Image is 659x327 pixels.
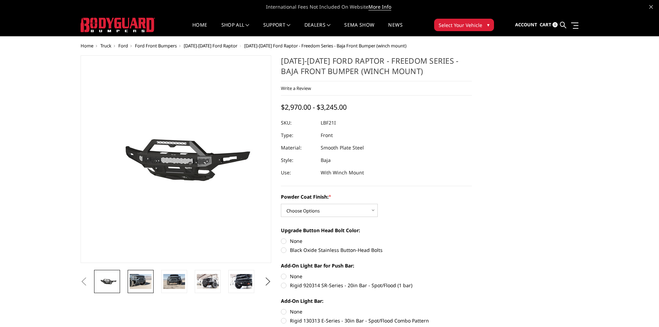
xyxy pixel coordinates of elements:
[263,276,273,287] button: Next
[515,16,537,34] a: Account
[281,85,311,91] a: Write a Review
[281,55,472,81] h1: [DATE]-[DATE] Ford Raptor - Freedom Series - Baja Front Bumper (winch mount)
[118,43,128,49] a: Ford
[281,308,472,315] label: None
[263,22,291,36] a: Support
[184,43,237,49] a: [DATE]-[DATE] Ford Raptor
[281,227,472,234] label: Upgrade Button Head Bolt Color:
[515,21,537,28] span: Account
[281,117,315,129] dt: SKU:
[439,21,482,29] span: Select Your Vehicle
[81,55,272,263] a: 2021-2025 Ford Raptor - Freedom Series - Baja Front Bumper (winch mount)
[281,102,347,112] span: $2,970.00 - $3,245.00
[281,166,315,179] dt: Use:
[540,21,551,28] span: Cart
[81,43,93,49] a: Home
[281,317,472,324] label: Rigid 130313 E-Series - 30in Bar - Spot/Flood Combo Pattern
[487,21,489,28] span: ▾
[192,22,207,36] a: Home
[281,282,472,289] label: Rigid 920314 SR-Series - 20in Bar - Spot/Flood (1 bar)
[281,297,472,305] label: Add-On Light Bar:
[321,166,364,179] dd: With Winch Mount
[321,154,331,166] dd: Baja
[321,129,333,142] dd: Front
[540,16,558,34] a: Cart 0
[281,129,315,142] dt: Type:
[434,19,494,31] button: Select Your Vehicle
[163,274,185,289] img: 2021-2025 Ford Raptor - Freedom Series - Baja Front Bumper (winch mount)
[624,294,659,327] iframe: Chat Widget
[281,142,315,154] dt: Material:
[552,22,558,27] span: 0
[197,274,219,289] img: 2021-2025 Ford Raptor - Freedom Series - Baja Front Bumper (winch mount)
[130,274,152,289] img: 2021-2025 Ford Raptor - Freedom Series - Baja Front Bumper (winch mount)
[221,22,249,36] a: shop all
[79,276,89,287] button: Previous
[230,274,252,289] img: 2021-2025 Ford Raptor - Freedom Series - Baja Front Bumper (winch mount)
[100,43,111,49] a: Truck
[321,142,364,154] dd: Smooth Plate Steel
[281,193,472,200] label: Powder Coat Finish:
[321,117,336,129] dd: LBF21I
[281,246,472,254] label: Black Oxide Stainless Button-Head Bolts
[388,22,402,36] a: News
[281,237,472,245] label: None
[344,22,374,36] a: SEMA Show
[281,273,472,280] label: None
[281,154,315,166] dt: Style:
[304,22,331,36] a: Dealers
[281,262,472,269] label: Add-On Light Bar for Push Bar:
[135,43,177,49] a: Ford Front Bumpers
[244,43,406,49] span: [DATE]-[DATE] Ford Raptor - Freedom Series - Baja Front Bumper (winch mount)
[368,3,391,10] a: More Info
[81,18,155,32] img: BODYGUARD BUMPERS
